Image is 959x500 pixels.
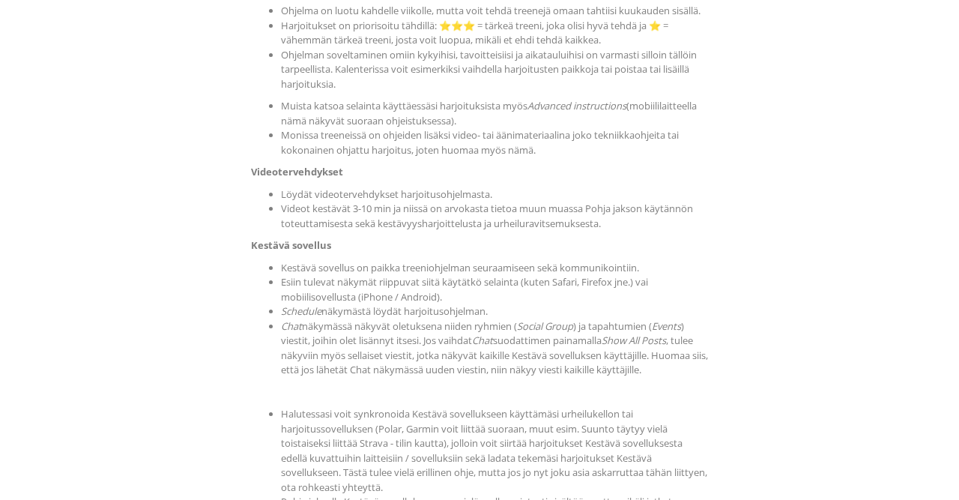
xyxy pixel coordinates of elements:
i: Show All Posts [602,334,666,347]
li: Ohjelma on luotu kahdelle viikolle, mutta voit tehdä treenejä omaan tahtiisi kuukauden sisällä. [281,4,708,19]
li: Kestävä sovellus on paikka treeniohjelman seuraamiseen sekä kommunikointiin. [281,261,708,276]
i: Events [652,319,681,333]
i: Chat [281,319,302,333]
li: Monissa treeneissä on ohjeiden lisäksi video- tai äänimateriaalina joko tekniikkaohjeita tai koko... [281,128,708,157]
li: Ohjelman soveltaminen omiin kykyihisi, tavoitteisiisi ja aikatauluihisi on varmasti silloin tällö... [281,48,708,92]
li: Muista katsoa selainta käyttäessäsi harjoituksista myös (mobiililaitteella nämä näkyvät suoraan o... [281,99,708,128]
i: Social Group [517,319,573,333]
li: näkymästä löydät harjoitusohjelman. [281,304,708,319]
li: näkymässä näkyvät oletuksena niiden ryhmien ( ) ja tapahtumien ( ) viestit, joihin olet lisännyt ... [281,319,708,378]
li: Videot kestävät 3-10 min ja niissä on arvokasta tietoa muun muassa Pohja jakson käytännön toteutt... [281,202,708,231]
i: Schedule [281,304,321,318]
b: Videotervehdykset [251,165,343,178]
li: Esiin tulevat näkymät riippuvat siitä käytätkö selainta (kuten Safari, Firefox jne.) vai mobiilis... [281,275,708,304]
b: Kestävä sovellus [251,238,331,252]
li: Löydät videotervehdykset harjoitusohjelmasta. [281,187,708,202]
i: Advanced instructions [527,99,626,112]
li: Halutessasi voit synkronoida Kestävä sovellukseen käyttämäsi urheilukellon tai harjoitussovelluks... [281,407,708,495]
li: Harjoitukset on priorisoitu tähdillä: ⭐️⭐️⭐️ = tärkeä treeni, joka olisi hyvä tehdä ja ⭐️ = vähem... [281,19,708,48]
i: Chat [472,334,493,347]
